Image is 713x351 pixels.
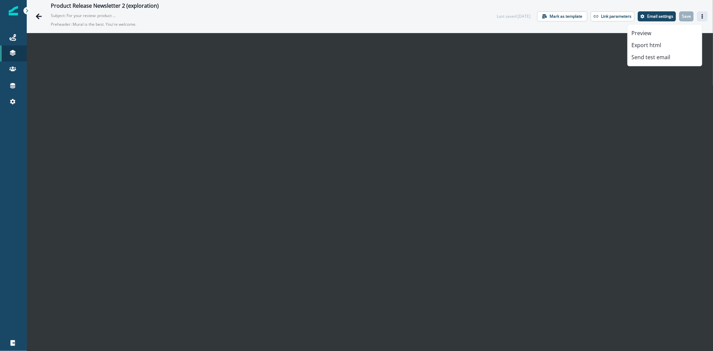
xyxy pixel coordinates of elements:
[628,27,702,39] button: Preview
[628,51,702,63] button: Send test email
[550,14,582,19] p: Mark as template
[51,10,118,19] p: Subject: For your review: product updated template
[601,14,631,19] p: Link parameters
[682,14,691,19] p: Save
[537,11,587,21] button: Mark as template
[697,11,708,21] button: Actions
[51,3,159,10] div: Product Release Newsletter 2 (exploration)
[628,39,702,51] button: Export html
[9,6,18,15] img: Inflection
[497,13,530,19] div: Last saved [DATE]
[591,11,634,21] button: Link parameters
[638,11,676,21] button: Settings
[32,10,45,23] button: Go back
[51,19,218,30] p: Preheader: Mural is the best. You're welcome.
[679,11,694,21] button: Save
[647,14,673,19] p: Email settings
